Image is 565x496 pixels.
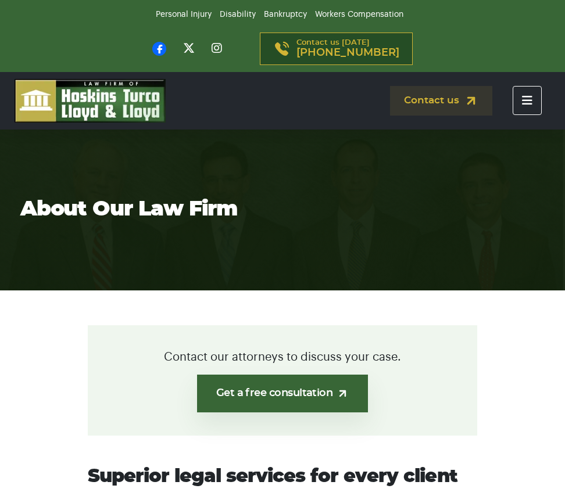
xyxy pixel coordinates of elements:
a: Personal Injury [156,10,212,19]
a: Contact us [390,86,492,116]
a: Disability [220,10,256,19]
a: Workers Compensation [315,10,403,19]
p: Contact us [DATE] [296,39,399,59]
img: arrow-up-right-light.svg [337,387,349,400]
a: Contact us [DATE][PHONE_NUMBER] [260,33,413,65]
span: [PHONE_NUMBER] [296,47,399,59]
h2: Superior legal services for every client [88,465,477,488]
img: logo [15,79,166,123]
a: Bankruptcy [264,10,307,19]
div: Contact our attorneys to discuss your case. [88,325,477,436]
button: Toggle navigation [513,86,542,115]
a: Get a free consultation [197,375,369,412]
h1: About our law firm [20,197,545,221]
